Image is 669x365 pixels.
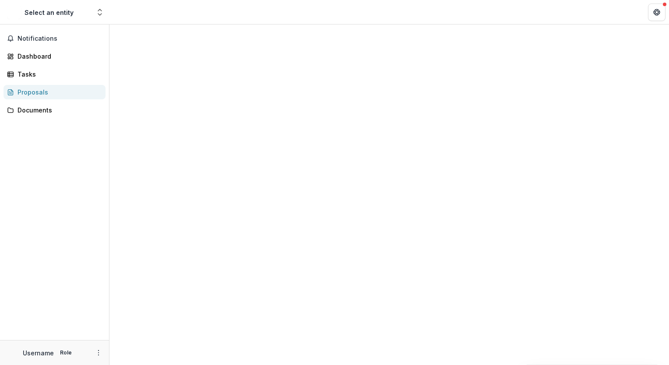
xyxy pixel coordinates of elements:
button: Open entity switcher [94,4,106,21]
a: Tasks [4,67,106,81]
a: Dashboard [4,49,106,63]
div: Dashboard [18,52,99,61]
button: Get Help [648,4,665,21]
div: Documents [18,105,99,115]
a: Documents [4,103,106,117]
p: Role [57,349,74,357]
button: More [93,347,104,358]
span: Notifications [18,35,102,42]
a: Proposals [4,85,106,99]
div: Proposals [18,88,99,97]
button: Notifications [4,32,106,46]
p: Username [23,348,54,358]
div: Tasks [18,70,99,79]
div: Select an entity [25,8,74,17]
